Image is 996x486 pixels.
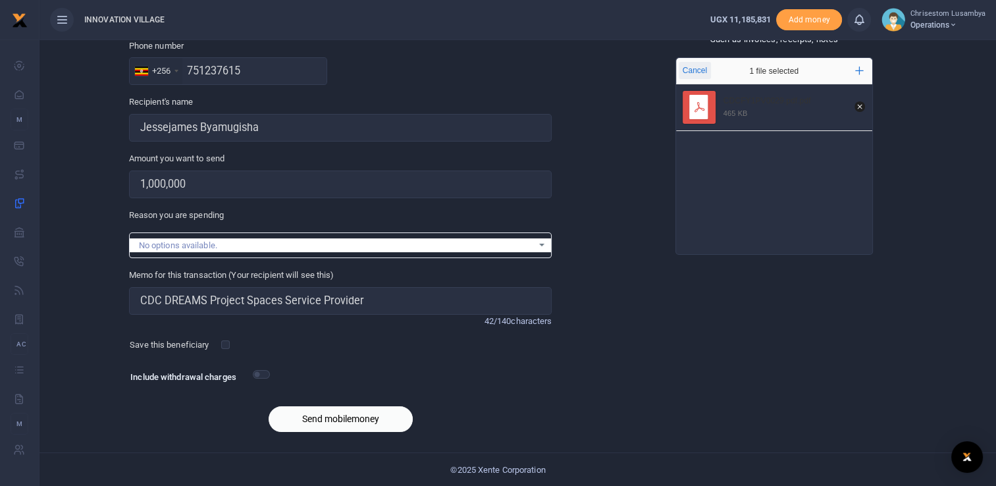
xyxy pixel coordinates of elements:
[129,40,184,53] label: Phone number
[910,9,985,20] small: Chrisestom Lusambya
[675,57,873,255] div: File Uploader
[129,57,327,85] input: Enter phone number
[152,65,170,78] div: +256
[79,14,170,26] span: INNOVATION VILLAGE
[723,96,847,107] div: CDCFY1PV0029.pdf.pdf
[705,13,776,26] li: Wallet ballance
[852,99,867,114] button: Remove file
[718,58,830,84] div: 1 file selected
[776,9,842,31] li: Toup your wallet
[12,13,28,28] img: logo-small
[776,14,842,24] a: Add money
[130,338,209,352] label: Save this beneficiary
[129,287,552,315] input: Enter extra information
[679,62,711,79] button: Cancel
[485,316,511,326] span: 42/140
[11,333,28,355] li: Ac
[776,9,842,31] span: Add money
[881,8,905,32] img: profile-user
[511,316,552,326] span: characters
[129,171,552,198] input: UGX
[910,19,985,31] span: Operations
[130,58,182,84] div: Uganda: +256
[139,239,533,252] div: No options available.
[951,441,983,473] div: Open Intercom Messenger
[710,14,771,24] span: UGX 11,185,831
[723,109,748,118] div: 465 KB
[881,8,985,32] a: profile-user Chrisestom Lusambya Operations
[710,13,771,26] a: UGX 11,185,831
[269,406,413,432] button: Send mobilemoney
[129,114,552,142] input: Loading name...
[130,372,264,383] h6: Include withdrawal charges
[129,95,194,109] label: Recipient's name
[129,269,334,282] label: Memo for this transaction (Your recipient will see this)
[12,14,28,24] a: logo-small logo-large logo-large
[11,413,28,435] li: M
[850,61,869,80] button: Add more files
[11,109,28,130] li: M
[129,209,224,222] label: Reason you are spending
[129,152,224,165] label: Amount you want to send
